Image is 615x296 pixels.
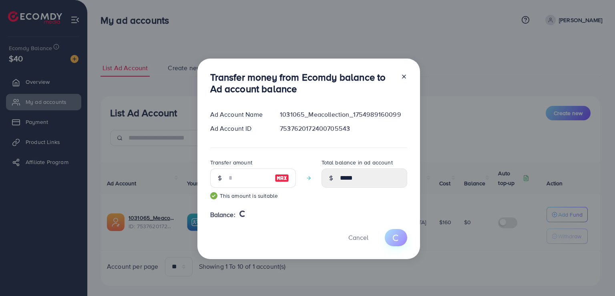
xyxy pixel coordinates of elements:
span: Cancel [348,233,368,242]
img: guide [210,192,217,199]
div: Ad Account Name [204,110,274,119]
button: Cancel [338,229,378,246]
label: Transfer amount [210,158,252,166]
span: Balance: [210,210,235,219]
div: Ad Account ID [204,124,274,133]
small: This amount is suitable [210,192,296,200]
div: 7537620172400705543 [273,124,413,133]
h3: Transfer money from Ecomdy balance to Ad account balance [210,71,394,95]
img: image [275,173,289,183]
div: 1031065_Meacollection_1754989160099 [273,110,413,119]
label: Total balance in ad account [322,158,393,166]
iframe: Chat [581,260,609,290]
